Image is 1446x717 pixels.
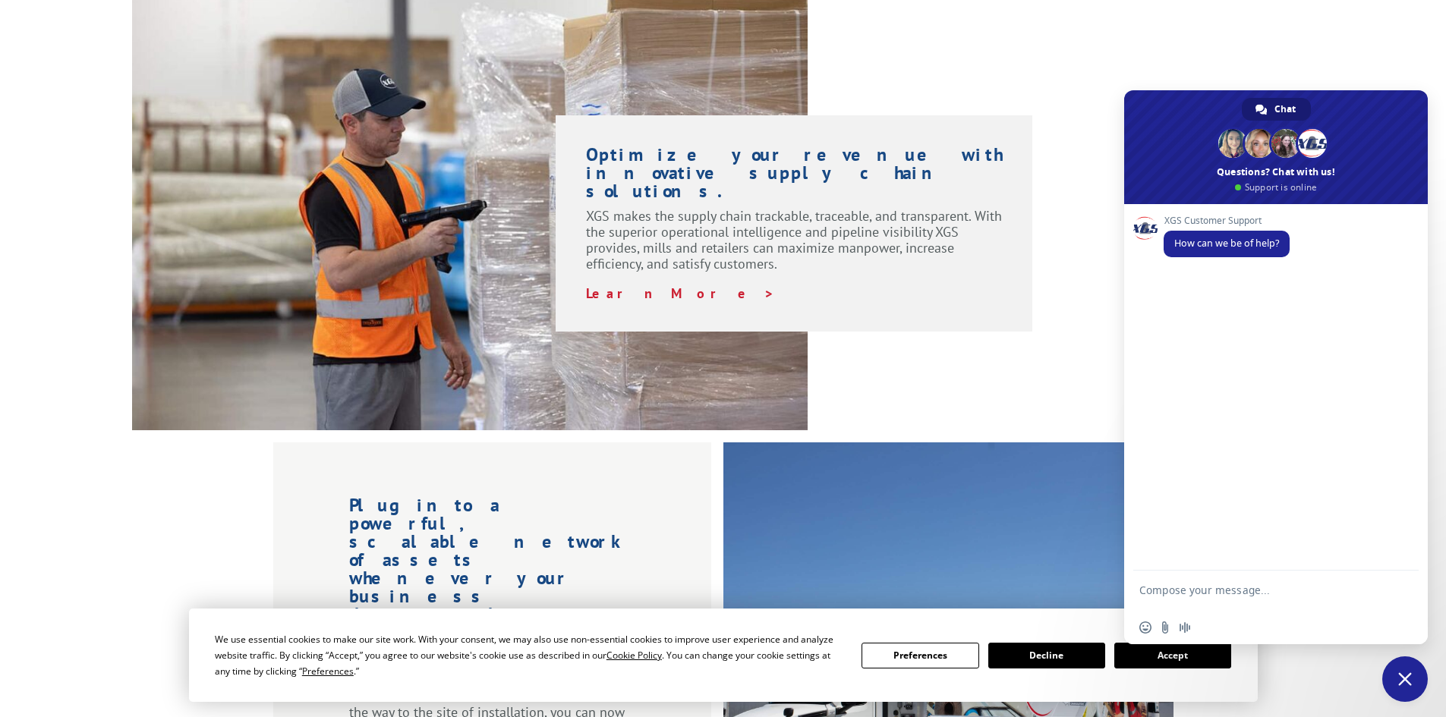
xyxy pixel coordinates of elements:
[1139,583,1379,611] textarea: Compose your message...
[349,496,635,631] h1: Plug into a powerful, scalable network of assets whenever your business demands it.
[586,146,1003,208] h1: Optimize your revenue with innovative supply chain solutions.
[1164,215,1290,226] span: XGS Customer Support
[988,643,1105,668] button: Decline
[1242,98,1311,121] div: Chat
[862,643,978,668] button: Preferences
[586,285,775,302] a: Learn More >
[189,609,1258,702] div: Cookie Consent Prompt
[1114,643,1231,668] button: Accept
[302,665,354,678] span: Preferences
[1159,621,1171,634] span: Send a file
[606,649,662,662] span: Cookie Policy
[1179,621,1191,634] span: Audio message
[1139,621,1151,634] span: Insert an emoji
[586,208,1003,285] p: XGS makes the supply chain trackable, traceable, and transparent. With the superior operational i...
[1174,237,1279,250] span: How can we be of help?
[1274,98,1296,121] span: Chat
[215,631,843,679] div: We use essential cookies to make our site work. With your consent, we may also use non-essential ...
[1382,656,1428,702] div: Close chat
